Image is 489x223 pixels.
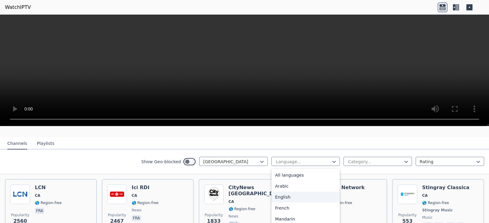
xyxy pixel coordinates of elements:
[229,207,256,211] span: 🌎 Region-free
[132,185,159,191] h6: Ici RDI
[271,192,340,203] div: English
[271,181,340,192] div: Arabic
[10,185,30,204] img: LCN
[422,208,453,213] span: Stingray Music
[7,138,27,149] button: Channels
[229,185,285,197] h6: CityNews [GEOGRAPHIC_DATA]
[35,200,62,205] span: 🌎 Region-free
[325,185,365,191] h6: Fight Network
[271,203,340,214] div: French
[141,159,181,165] label: Show Geo-blocked
[35,193,40,198] span: CA
[204,185,224,204] img: CityNews Toronto
[5,4,31,11] a: WatchIPTV
[35,185,62,191] h6: LCN
[422,185,469,191] h6: Stingray Classica
[132,208,142,213] span: news
[132,193,137,198] span: CA
[132,215,141,221] p: fra
[107,185,127,204] img: Ici RDI
[271,170,340,181] div: All languages
[229,214,238,219] span: news
[205,213,223,218] span: Popularity
[35,208,44,214] p: fra
[422,215,432,220] span: music
[229,199,234,204] span: CA
[398,185,417,204] img: Stingray Classica
[422,200,449,205] span: 🌎 Region-free
[398,213,417,218] span: Popularity
[132,200,159,205] span: 🌎 Region-free
[37,138,54,149] button: Playlists
[108,213,126,218] span: Popularity
[11,213,29,218] span: Popularity
[422,193,428,198] span: CA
